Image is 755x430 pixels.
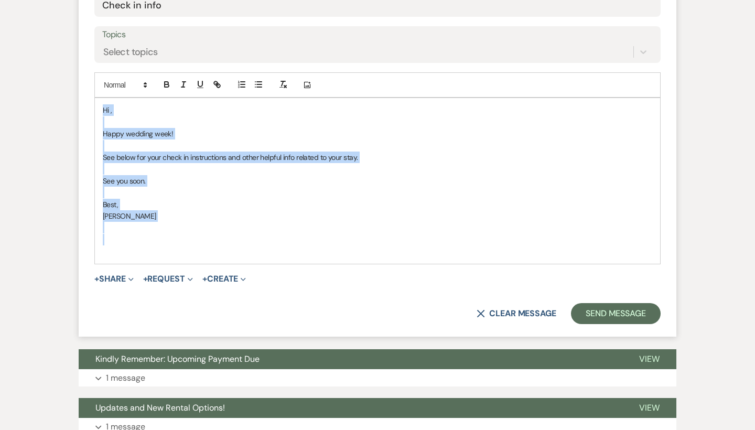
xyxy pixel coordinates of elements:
div: Select topics [103,45,158,59]
button: Send Message [571,303,661,324]
button: View [622,398,676,418]
button: Create [202,275,246,283]
p: 1 message [106,371,145,385]
span: View [639,402,660,413]
p: Best, [103,199,652,210]
button: Kindly Remember: Upcoming Payment Due [79,349,622,369]
button: Clear message [477,309,556,318]
span: + [94,275,99,283]
button: 1 message [79,369,676,387]
button: View [622,349,676,369]
span: View [639,353,660,364]
span: Kindly Remember: Upcoming Payment Due [95,353,260,364]
button: Share [94,275,134,283]
span: + [202,275,207,283]
span: Updates and New Rental Options! [95,402,225,413]
label: Topics [102,27,653,42]
p: See you soon. [103,175,652,187]
p: See below for your check in instructions and other helpful info related to your stay. [103,152,652,163]
p: Happy wedding week! [103,128,652,139]
p: Hi , [103,104,652,116]
p: [PERSON_NAME] [103,210,652,222]
button: Updates and New Rental Options! [79,398,622,418]
button: Request [143,275,193,283]
span: + [143,275,148,283]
